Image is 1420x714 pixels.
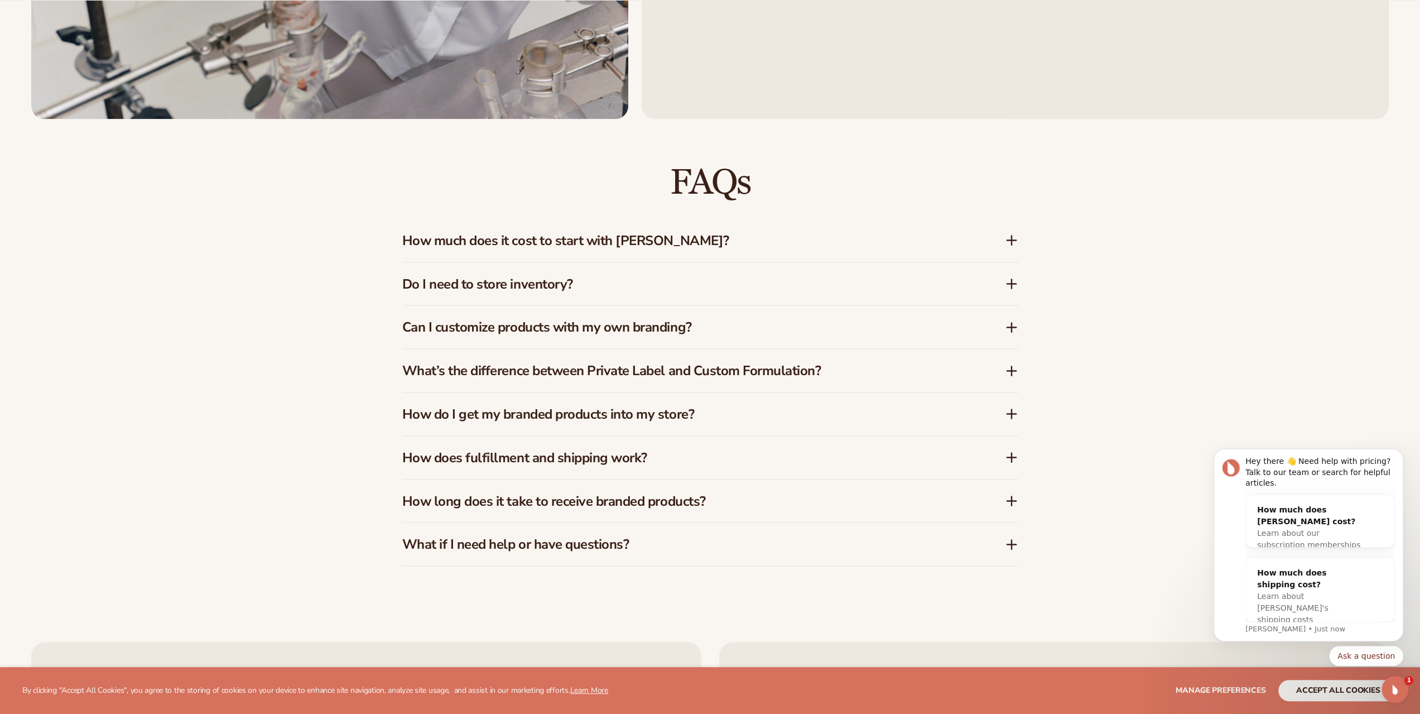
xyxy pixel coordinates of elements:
h3: What if I need help or have questions? [402,536,971,552]
button: Manage preferences [1176,680,1265,701]
h3: How long does it take to receive branded products? [402,493,971,509]
a: Learn More [570,685,608,696]
iframe: Intercom notifications message [1197,424,1420,684]
h3: How much does it cost to start with [PERSON_NAME]? [402,232,971,248]
h3: How do I get my branded products into my store? [402,406,971,422]
span: Manage preferences [1176,685,1265,696]
h3: How does fulfillment and shipping work? [402,449,971,466]
p: By clicking "Accept All Cookies", you agree to the storing of cookies on your device to enhance s... [22,686,608,696]
h3: What’s the difference between Private Label and Custom Formulation? [402,362,971,378]
h2: FAQs [402,164,1018,201]
h3: Do I need to store inventory? [402,276,971,292]
button: accept all cookies [1278,680,1398,701]
span: 1 [1404,676,1413,685]
iframe: Intercom live chat [1382,676,1408,703]
h3: Can I customize products with my own branding? [402,319,971,335]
